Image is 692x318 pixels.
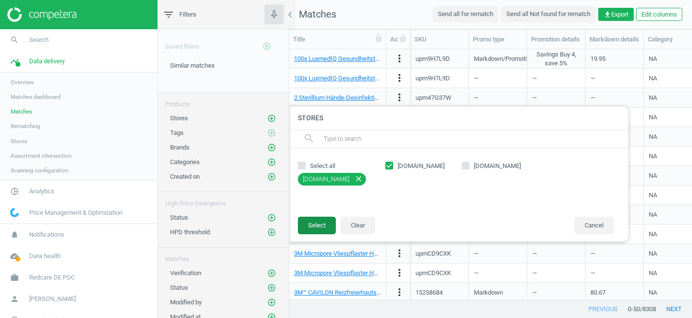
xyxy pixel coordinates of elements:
[267,298,277,307] button: add_circle_outline
[170,62,215,69] span: Similar matches
[267,228,276,237] i: add_circle_outline
[5,247,24,265] i: cloud_done
[5,290,24,308] i: person
[11,167,68,174] span: Scanning configuration
[267,213,277,223] button: add_circle_outline
[11,152,71,160] span: Assortment intersection
[11,122,40,130] span: Rematching
[29,295,76,303] span: [PERSON_NAME]
[29,208,122,217] span: Price Management & Optimization
[288,107,628,130] h4: Stores
[29,57,65,66] span: Data delivery
[163,9,174,20] i: filter_list
[10,208,19,217] img: wGWNvw8QSZomAAAAABJRU5ErkJggg==
[170,299,202,306] span: Modified by
[267,143,276,152] i: add_circle_outline
[170,214,188,221] span: Status
[170,173,200,180] span: Created on
[170,269,201,277] span: Verification
[158,192,289,208] div: High Price Divergence
[267,128,277,138] button: add_circle_outline
[267,129,276,137] i: add_circle_outline
[267,269,276,278] i: add_circle_outline
[29,252,61,261] span: Data health
[267,158,276,167] i: add_circle_outline
[158,29,289,56] div: Saved filters
[267,172,276,181] i: add_circle_outline
[267,298,276,307] i: add_circle_outline
[267,283,276,292] i: add_circle_outline
[267,172,277,182] button: add_circle_outline
[170,144,190,151] span: Brands
[170,228,210,236] span: HPD threshold
[179,10,196,19] span: Filters
[170,284,188,291] span: Status
[29,187,54,196] span: Analytics
[284,9,296,20] i: chevron_left
[170,158,200,166] span: Categories
[29,36,49,44] span: Search
[11,78,34,86] span: Overview
[267,113,277,123] button: add_circle_outline
[267,227,277,237] button: add_circle_outline
[11,93,61,101] span: Matches dashboard
[7,7,76,22] img: ajHJNr6hYgQAAAAASUVORK5CYII=
[267,143,277,152] button: add_circle_outline
[262,42,271,51] i: add_circle_outline
[5,225,24,244] i: notifications
[5,52,24,71] i: timeline
[5,182,24,201] i: pie_chart_outlined
[158,93,289,109] div: Products
[11,108,32,115] span: Matches
[5,31,24,49] i: search
[158,247,289,263] div: Matches
[11,137,27,145] span: Stores
[5,268,24,287] i: work
[267,283,277,293] button: add_circle_outline
[267,268,277,278] button: add_circle_outline
[170,114,188,122] span: Stores
[29,230,64,239] span: Notifications
[267,213,276,222] i: add_circle_outline
[267,157,277,167] button: add_circle_outline
[267,114,276,123] i: add_circle_outline
[170,129,184,136] span: Tags
[257,37,277,56] button: add_circle_outline
[29,273,75,282] span: Redcare DE POC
